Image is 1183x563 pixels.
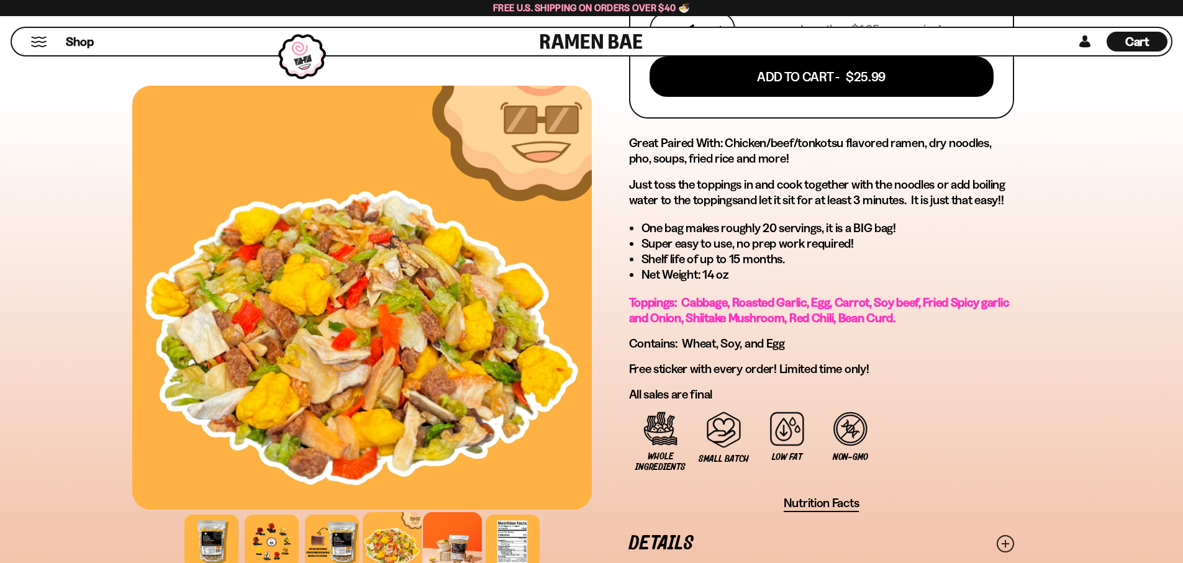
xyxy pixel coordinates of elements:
span: Contains: Wheat, Soy, and Egg [629,336,785,351]
li: One bag makes roughly 20 servings, it is a BIG bag! [641,220,1014,236]
button: Add To Cart - $25.99 [650,56,994,97]
span: Low Fat [772,452,802,462]
button: Nutrition Facts [784,495,859,512]
div: Cart [1107,28,1167,55]
li: Shelf life of up to 15 months. [641,251,1014,267]
a: Shop [66,32,94,52]
span: Small Batch [699,454,749,464]
span: Cart [1125,34,1149,49]
span: Shop [66,34,94,50]
li: Net Weight: 14 oz [641,267,1014,282]
h2: Great Paired With: Chicken/beef/tonkotsu flavored ramen, dry noodles, pho, soups, fried rice and ... [629,135,1014,166]
span: toss the toppings in and cook together with the noodles or add boiling water to the toppings [629,177,1005,207]
span: Whole Ingredients [635,451,686,472]
span: Non-GMO [833,452,868,462]
button: Mobile Menu Trigger [30,37,47,47]
span: Free sticker with every order! Limited time only! [629,361,869,376]
span: Nutrition Facts [784,495,859,511]
span: Free U.S. Shipping on Orders over $40 🍜 [493,2,690,14]
p: Just and let it sit for at least 3 minutes. It is just that easy!! [629,177,1014,208]
li: Super easy to use, no prep work required! [641,236,1014,251]
p: All sales are final [629,387,1014,402]
span: Toppings: Cabbage, Roasted Garlic, Egg, Carrot, Soy beef, Fried Spicy garlic and Onion, Shiitake ... [629,295,1009,325]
